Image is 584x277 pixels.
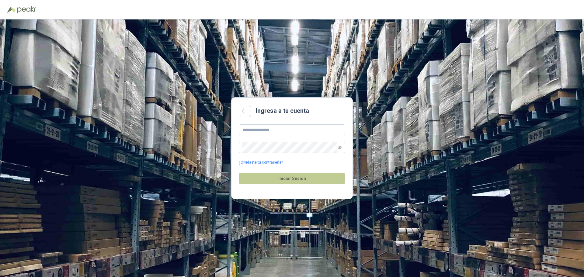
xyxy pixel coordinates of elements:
img: Peakr [17,6,36,13]
h2: Ingresa a tu cuenta [256,106,309,116]
img: Logo [7,7,16,13]
button: Iniciar Sesión [239,173,345,184]
a: ¿Olvidaste tu contraseña? [239,160,283,165]
span: eye-invisible [338,146,342,149]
